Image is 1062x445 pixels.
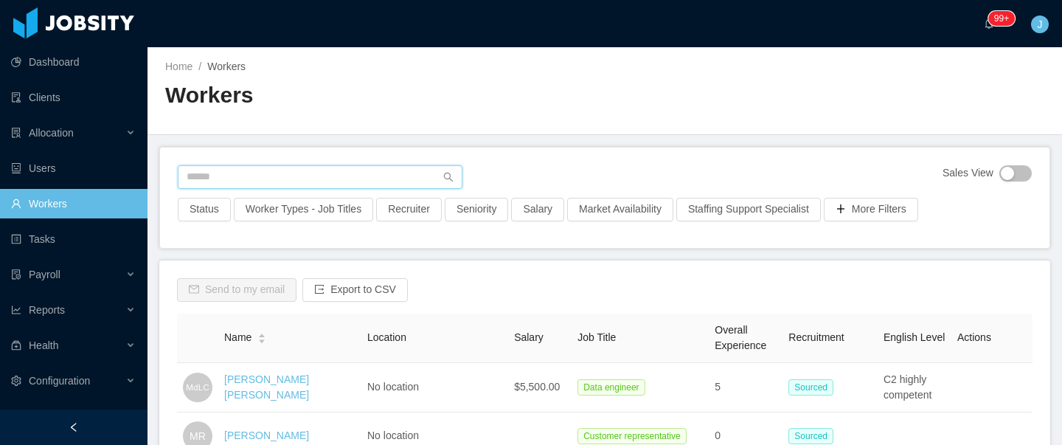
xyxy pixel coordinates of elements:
span: Reports [29,304,65,316]
button: Recruiter [376,198,442,221]
h2: Workers [165,80,605,111]
span: Sourced [788,379,833,396]
sup: 166 [988,11,1015,26]
span: Overall Experience [715,324,766,351]
span: Sales View [943,165,993,182]
span: Customer representative [577,428,686,444]
td: C2 highly competent [878,363,951,413]
button: Salary [511,198,564,221]
a: Sourced [788,430,839,441]
div: Sort [257,331,266,342]
span: J [1038,15,1043,33]
a: [PERSON_NAME] [224,430,309,441]
i: icon: search [443,172,454,182]
i: icon: file-protect [11,269,21,280]
i: icon: solution [11,128,21,138]
i: icon: line-chart [11,305,21,315]
span: Salary [514,331,544,343]
button: Market Availability [567,198,673,221]
a: Home [165,61,192,72]
i: icon: medicine-box [11,340,21,351]
span: Name [224,330,251,345]
span: Payroll [29,269,60,280]
a: icon: robotUsers [11,153,136,183]
td: 5 [709,363,782,413]
a: icon: profileTasks [11,224,136,254]
span: Data engineer [577,379,645,396]
button: Seniority [445,198,508,221]
a: icon: pie-chartDashboard [11,47,136,77]
span: Sourced [788,428,833,444]
i: icon: setting [11,376,21,386]
td: No location [361,363,508,413]
span: $5,500.00 [514,381,560,393]
button: Worker Types - Job Titles [234,198,373,221]
a: icon: userWorkers [11,189,136,218]
i: icon: caret-up [258,332,266,337]
span: Workers [207,61,246,72]
a: icon: auditClients [11,83,136,112]
button: Status [178,198,231,221]
span: MdLC [186,375,209,400]
span: / [198,61,201,72]
a: [PERSON_NAME] [PERSON_NAME] [224,373,309,401]
button: icon: plusMore Filters [824,198,918,221]
span: Health [29,339,58,351]
i: icon: bell [984,18,994,29]
span: Actions [957,331,991,343]
i: icon: caret-down [258,337,266,342]
button: Staffing Support Specialist [676,198,821,221]
span: Job Title [577,331,616,343]
a: Sourced [788,381,839,393]
span: Location [367,331,406,343]
span: Recruitment [788,331,844,343]
span: English Level [884,331,945,343]
button: icon: exportExport to CSV [302,278,408,302]
span: Allocation [29,127,74,139]
span: Configuration [29,375,90,387]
